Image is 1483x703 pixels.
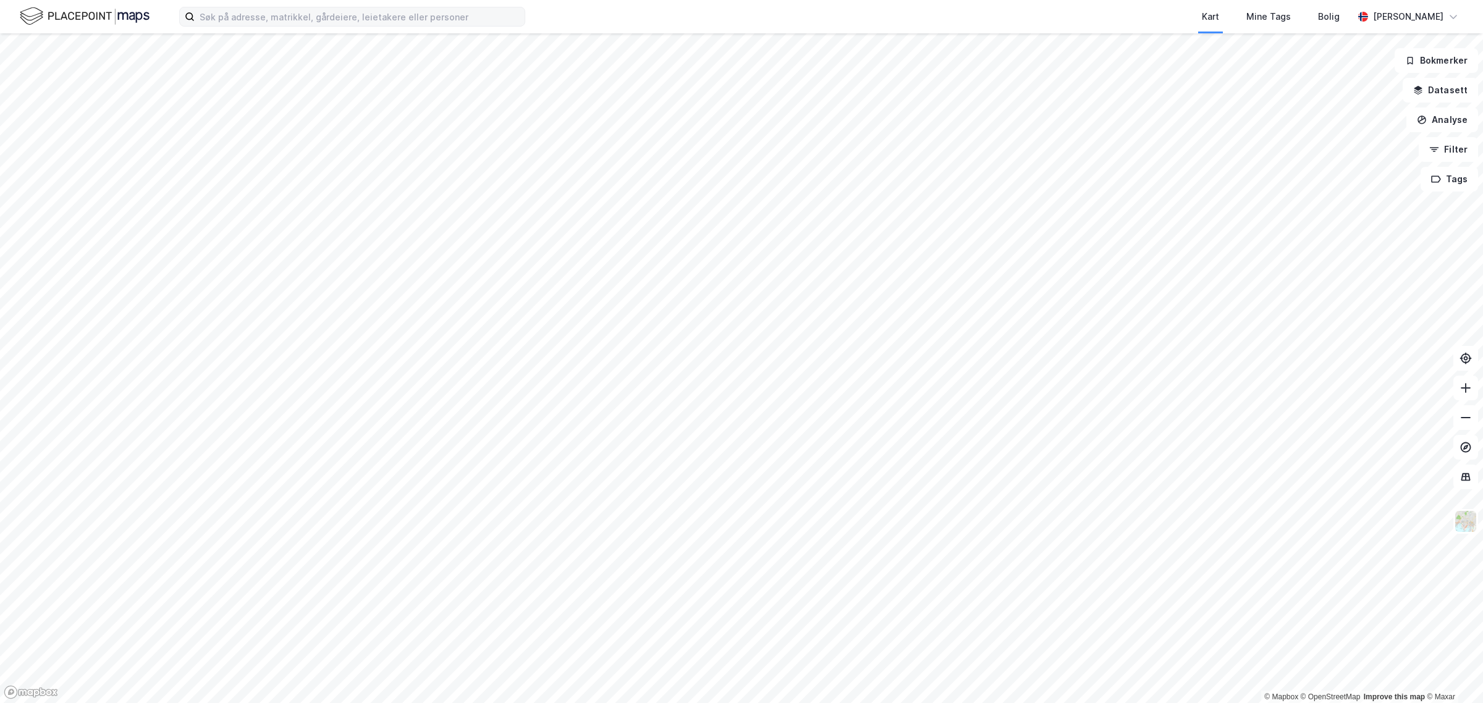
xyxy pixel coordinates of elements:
button: Filter [1419,137,1478,162]
iframe: Chat Widget [1421,644,1483,703]
input: Søk på adresse, matrikkel, gårdeiere, leietakere eller personer [195,7,525,26]
a: Improve this map [1364,692,1425,701]
div: Kart [1202,9,1219,24]
div: [PERSON_NAME] [1373,9,1443,24]
img: logo.f888ab2527a4732fd821a326f86c7f29.svg [20,6,150,27]
a: Mapbox [1264,692,1298,701]
button: Datasett [1403,78,1478,103]
div: Bolig [1318,9,1340,24]
a: Mapbox homepage [4,685,58,699]
button: Tags [1421,167,1478,192]
img: Z [1454,510,1477,533]
div: Kontrollprogram for chat [1421,644,1483,703]
button: Analyse [1406,107,1478,132]
button: Bokmerker [1395,48,1478,73]
div: Mine Tags [1246,9,1291,24]
a: OpenStreetMap [1301,692,1361,701]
